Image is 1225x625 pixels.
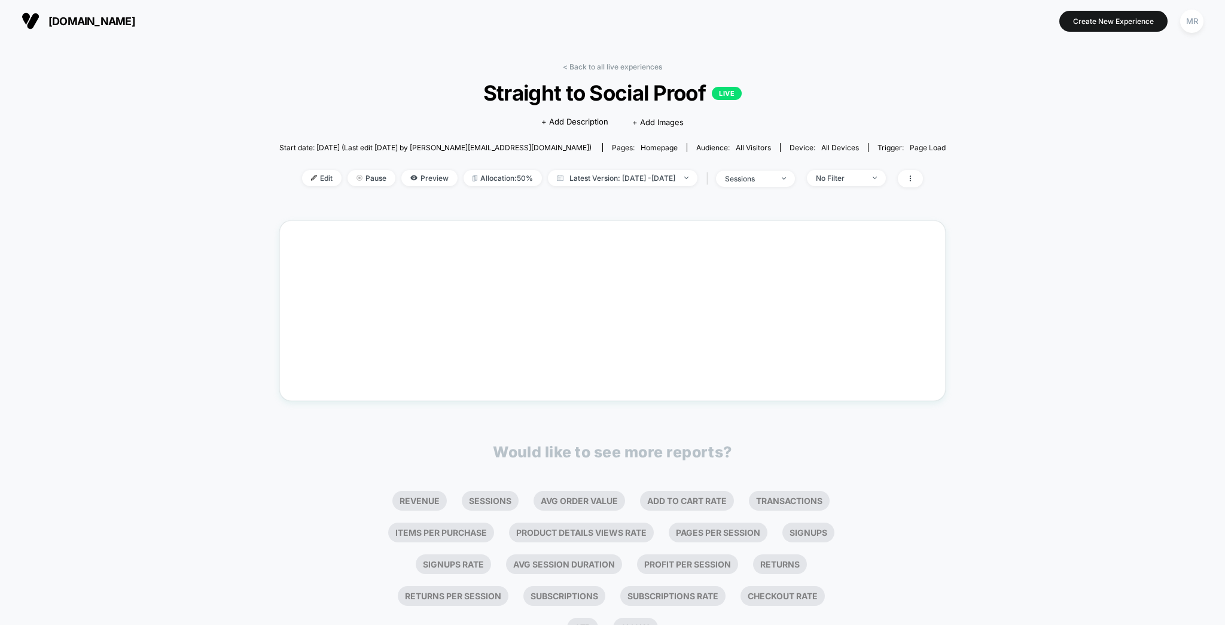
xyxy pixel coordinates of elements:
span: Start date: [DATE] (Last edit [DATE] by [PERSON_NAME][EMAIL_ADDRESS][DOMAIN_NAME]) [279,143,592,152]
span: Allocation: 50% [464,170,542,186]
div: Pages: [612,143,678,152]
p: LIVE [712,87,742,100]
div: sessions [725,174,773,183]
span: Pause [348,170,395,186]
img: calendar [557,175,563,181]
li: Signups [782,523,834,542]
img: rebalance [473,175,477,181]
span: + Add Description [541,116,608,128]
li: Sessions [462,491,519,511]
p: Would like to see more reports? [493,443,732,461]
div: Trigger: [877,143,946,152]
span: all devices [821,143,859,152]
button: Create New Experience [1059,11,1168,32]
li: Checkout Rate [741,586,825,606]
span: + Add Images [632,117,684,127]
div: MR [1180,10,1203,33]
span: Device: [780,143,868,152]
img: end [873,177,877,179]
span: [DOMAIN_NAME] [48,15,135,28]
a: < Back to all live experiences [563,62,662,71]
span: Latest Version: [DATE] - [DATE] [548,170,697,186]
img: Visually logo [22,12,39,30]
img: end [356,175,362,181]
span: Preview [401,170,458,186]
li: Pages Per Session [669,523,767,542]
span: All Visitors [736,143,771,152]
button: MR [1177,9,1207,34]
li: Avg Order Value [534,491,625,511]
span: | [703,170,716,187]
li: Product Details Views Rate [509,523,654,542]
li: Returns Per Session [398,586,508,606]
li: Returns [753,554,807,574]
span: Edit [302,170,342,186]
li: Subscriptions [523,586,605,606]
li: Profit Per Session [637,554,738,574]
div: Audience: [696,143,771,152]
img: end [782,177,786,180]
li: Add To Cart Rate [640,491,734,511]
span: Straight to Social Proof [313,80,912,105]
li: Transactions [749,491,830,511]
img: edit [311,175,317,181]
li: Avg Session Duration [506,554,622,574]
li: Items Per Purchase [388,523,494,542]
button: [DOMAIN_NAME] [18,11,139,31]
li: Subscriptions Rate [620,586,726,606]
div: No Filter [816,174,864,183]
span: Page Load [910,143,946,152]
li: Revenue [392,491,447,511]
li: Signups Rate [416,554,491,574]
span: homepage [641,143,678,152]
img: end [684,177,688,179]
